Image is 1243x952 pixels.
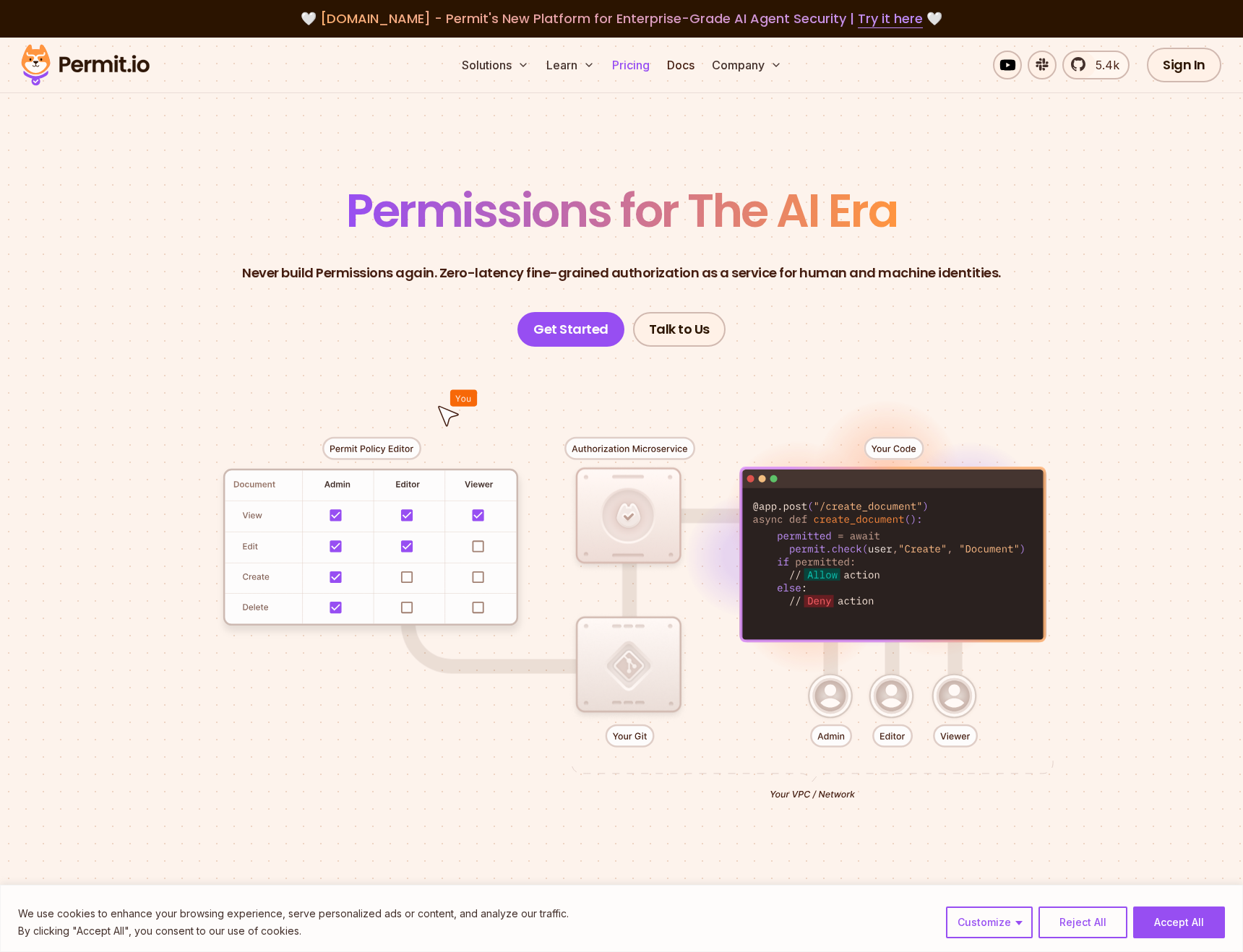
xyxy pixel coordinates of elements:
button: Learn [541,51,601,79]
p: Never build Permissions again. Zero-latency fine-grained authorization as a service for human and... [242,263,1001,283]
span: Permissions for The AI Era [346,178,897,243]
img: Rubicon [496,878,604,906]
img: paloalto [782,878,890,904]
a: Try it here [858,9,923,28]
button: Reject All [1038,906,1127,938]
p: By clicking "Accept All", you consent to our use of cookies. [18,922,569,940]
img: Nebula [210,878,318,906]
a: Get Started [517,312,624,347]
img: Rhapsody Health [925,878,1033,906]
button: Company [706,51,788,79]
img: Stigg [639,878,747,906]
div: 🤍 🤍 [35,9,1208,29]
img: Honeycomb [353,878,461,906]
a: Talk to Us [633,312,726,347]
button: Customize [946,906,1033,938]
img: Permit logo [14,40,156,90]
button: Accept All [1133,906,1225,938]
span: [DOMAIN_NAME] - Permit's New Platform for Enterprise-Grade AI Agent Security | [320,9,923,27]
a: Docs [661,51,700,79]
span: 5.4k [1087,56,1119,74]
a: Pricing [606,51,655,79]
a: Sign In [1147,48,1221,82]
button: Solutions [456,51,535,79]
p: We use cookies to enhance your browsing experience, serve personalized ads or content, and analyz... [18,905,569,922]
a: 5.4k [1062,51,1130,79]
